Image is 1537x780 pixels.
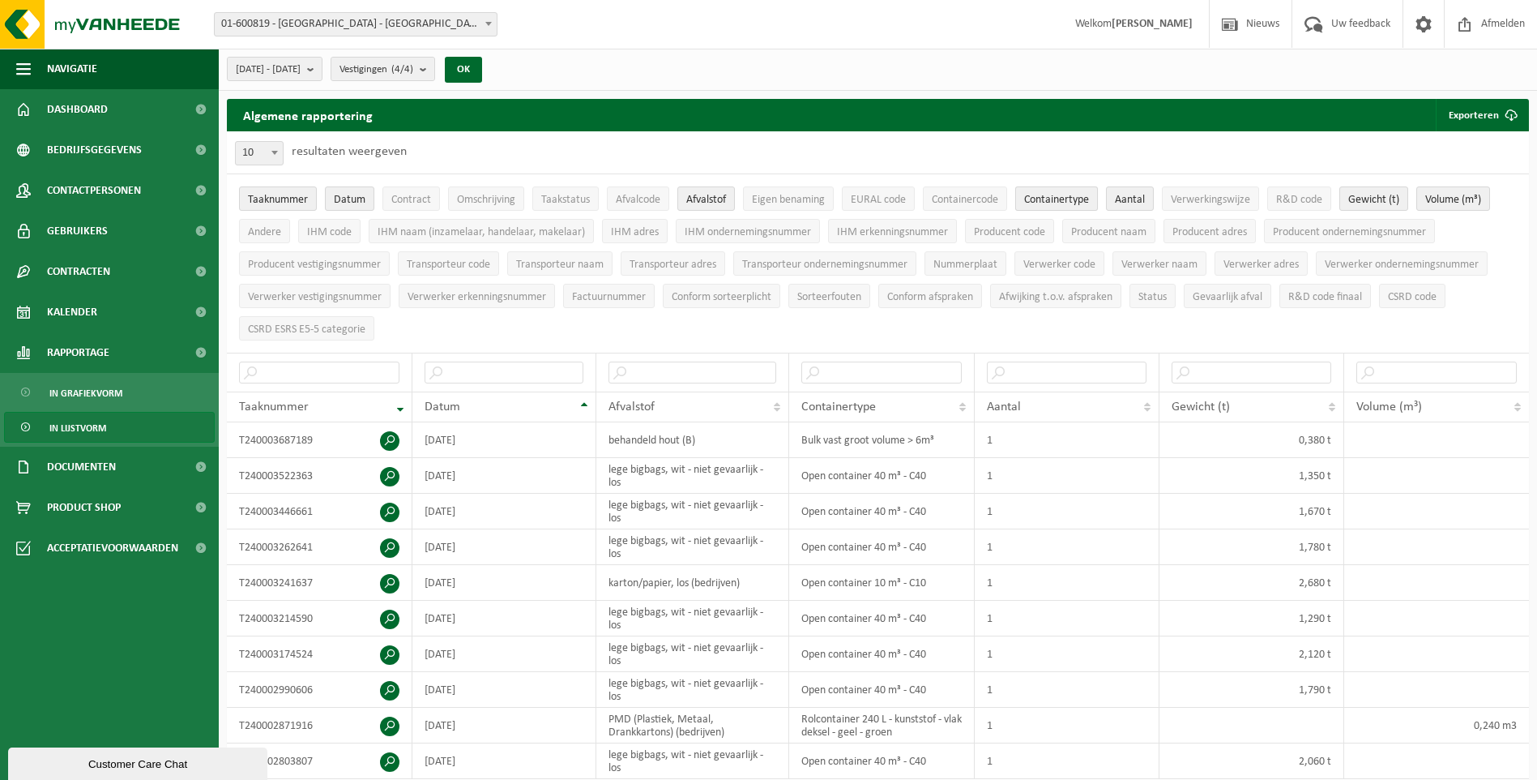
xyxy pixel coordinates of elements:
button: Producent adresProducent adres: Activate to sort [1163,219,1256,243]
span: Verwerker naam [1121,259,1198,271]
button: Transporteur naamTransporteur naam: Activate to sort [507,251,613,276]
button: Transporteur adresTransporteur adres: Activate to sort [621,251,725,276]
span: Transporteur naam [516,259,604,271]
button: VerwerkingswijzeVerwerkingswijze: Activate to sort [1162,186,1259,211]
span: Transporteur adres [630,259,716,271]
span: In lijstvorm [49,413,106,444]
span: Aantal [1115,194,1145,206]
span: Kalender [47,292,97,332]
button: Verwerker adresVerwerker adres: Activate to sort [1215,251,1308,276]
td: 1,780 t [1159,529,1344,565]
span: Producent naam [1071,226,1146,238]
span: Transporteur ondernemingsnummer [742,259,907,271]
span: Sorteerfouten [797,291,861,303]
td: T240003262641 [227,529,412,565]
button: Gewicht (t)Gewicht (t): Activate to sort [1339,186,1408,211]
span: Documenten [47,447,116,487]
td: Open container 40 m³ - C40 [789,458,975,494]
button: Afwijking t.o.v. afsprakenAfwijking t.o.v. afspraken: Activate to sort [990,284,1121,308]
button: Producent ondernemingsnummerProducent ondernemingsnummer: Activate to sort [1264,219,1435,243]
td: 1 [975,672,1159,708]
span: Producent vestigingsnummer [248,259,381,271]
button: AfvalcodeAfvalcode: Activate to sort [607,186,669,211]
count: (4/4) [391,64,413,75]
button: FactuurnummerFactuurnummer: Activate to sort [563,284,655,308]
button: DatumDatum: Activate to sort [325,186,374,211]
button: ContainercodeContainercode: Activate to sort [923,186,1007,211]
td: [DATE] [412,636,597,672]
span: Producent adres [1172,226,1247,238]
span: Afvalcode [616,194,660,206]
button: Volume (m³)Volume (m³): Activate to sort [1416,186,1490,211]
span: Taaknummer [248,194,308,206]
span: Rapportage [47,332,109,373]
span: Volume (m³) [1356,401,1422,414]
button: Verwerker codeVerwerker code: Activate to sort [1014,251,1104,276]
button: R&D codeR&amp;D code: Activate to sort [1267,186,1331,211]
button: Verwerker naamVerwerker naam: Activate to sort [1112,251,1206,276]
td: 1,790 t [1159,672,1344,708]
span: Status [1138,291,1167,303]
span: Andere [248,226,281,238]
label: resultaten weergeven [292,145,407,158]
span: Datum [334,194,365,206]
button: IHM codeIHM code: Activate to sort [298,219,361,243]
button: CSRD codeCSRD code: Activate to sort [1379,284,1445,308]
span: Taaknummer [239,401,309,414]
td: 1,350 t [1159,458,1344,494]
button: Verwerker vestigingsnummerVerwerker vestigingsnummer: Activate to sort [239,284,391,308]
button: CSRD ESRS E5-5 categorieCSRD ESRS E5-5 categorie: Activate to sort [239,316,374,341]
td: [DATE] [412,422,597,458]
span: 01-600819 - CORRAL NV - ANTWERPEN [214,12,497,36]
span: Taakstatus [541,194,590,206]
td: lege bigbags, wit - niet gevaarlijk - los [596,636,789,672]
td: Rolcontainer 240 L - kunststof - vlak deksel - geel - groen [789,708,975,744]
span: Afwijking t.o.v. afspraken [999,291,1112,303]
span: IHM naam (inzamelaar, handelaar, makelaar) [378,226,585,238]
td: T240003241637 [227,565,412,601]
td: T240002871916 [227,708,412,744]
td: [DATE] [412,672,597,708]
span: Vestigingen [339,58,413,82]
td: [DATE] [412,529,597,565]
iframe: chat widget [8,744,271,780]
span: EURAL code [851,194,906,206]
span: Verwerker ondernemingsnummer [1325,259,1479,271]
span: Transporteur code [407,259,490,271]
td: T240003446661 [227,494,412,529]
span: CSRD ESRS E5-5 categorie [248,324,365,336]
span: Eigen benaming [752,194,825,206]
td: Open container 40 m³ - C40 [789,744,975,779]
td: 1 [975,458,1159,494]
button: Vestigingen(4/4) [331,57,435,81]
td: PMD (Plastiek, Metaal, Drankkartons) (bedrijven) [596,708,789,744]
td: Bulk vast groot volume > 6m³ [789,422,975,458]
td: lege bigbags, wit - niet gevaarlijk - los [596,529,789,565]
td: T240002990606 [227,672,412,708]
td: 0,240 m3 [1344,708,1529,744]
td: Open container 40 m³ - C40 [789,494,975,529]
td: 1 [975,601,1159,636]
button: Transporteur codeTransporteur code: Activate to sort [398,251,499,276]
span: Conform sorteerplicht [672,291,771,303]
td: lege bigbags, wit - niet gevaarlijk - los [596,458,789,494]
span: Contracten [47,251,110,292]
td: T240003214590 [227,601,412,636]
span: In grafiekvorm [49,378,122,409]
td: Open container 40 m³ - C40 [789,601,975,636]
span: Omschrijving [457,194,515,206]
td: 1 [975,494,1159,529]
span: Verwerker adres [1223,259,1299,271]
span: Product Shop [47,487,121,528]
button: Transporteur ondernemingsnummerTransporteur ondernemingsnummer : Activate to sort [733,251,916,276]
span: Nummerplaat [933,259,997,271]
td: Open container 40 m³ - C40 [789,672,975,708]
span: Afvalstof [608,401,655,414]
span: Navigatie [47,49,97,89]
span: 10 [236,142,283,165]
td: 2,060 t [1159,744,1344,779]
button: StatusStatus: Activate to sort [1129,284,1176,308]
span: IHM erkenningsnummer [837,226,948,238]
td: [DATE] [412,601,597,636]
